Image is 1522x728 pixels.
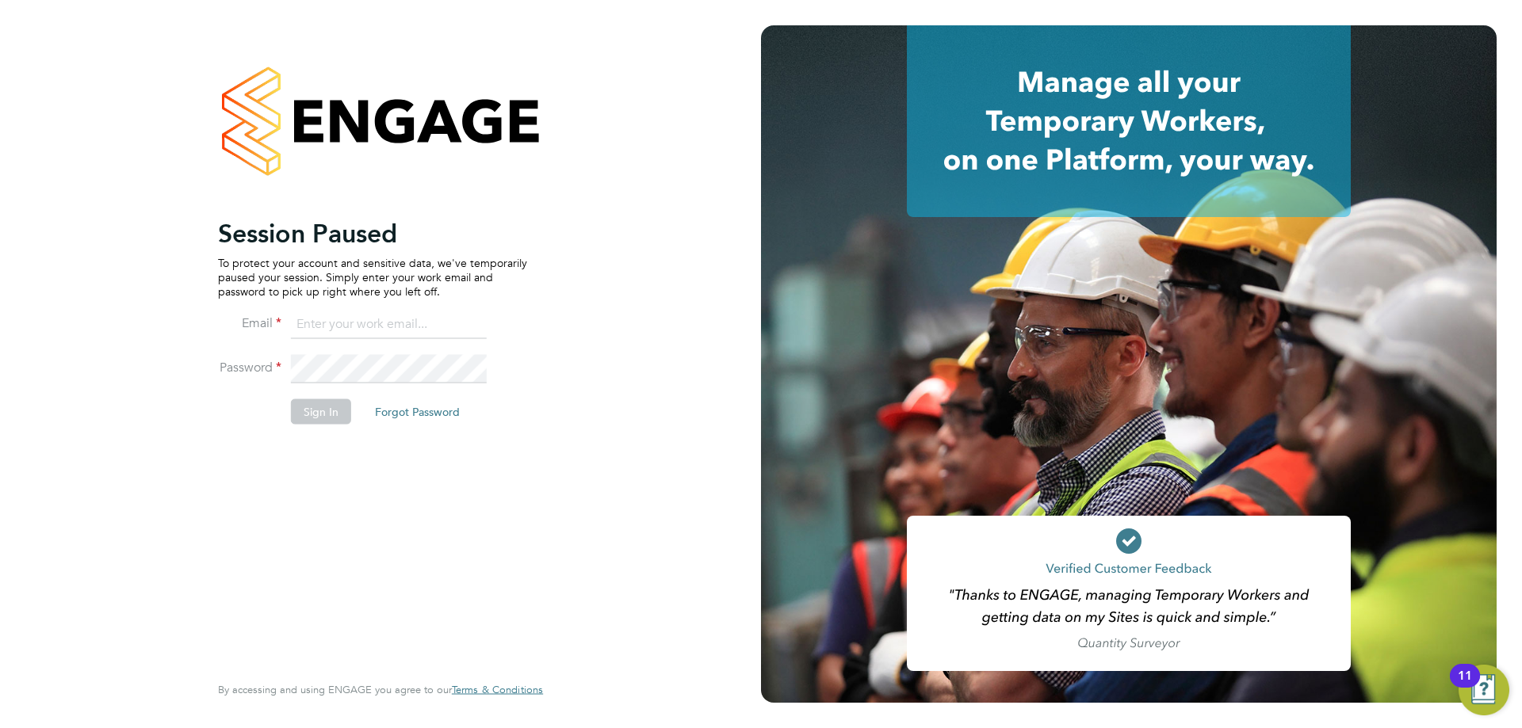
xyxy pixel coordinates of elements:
input: Enter your work email... [291,311,487,339]
span: By accessing and using ENGAGE you agree to our [218,683,543,696]
div: 11 [1458,676,1472,696]
label: Email [218,314,281,331]
span: Terms & Conditions [452,683,543,696]
a: Terms & Conditions [452,684,543,696]
button: Sign In [291,398,351,424]
button: Open Resource Center, 11 new notifications [1459,665,1509,715]
label: Password [218,359,281,375]
button: Forgot Password [362,398,472,424]
p: To protect your account and sensitive data, we've temporarily paused your session. Simply enter y... [218,255,527,299]
h2: Session Paused [218,217,527,249]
